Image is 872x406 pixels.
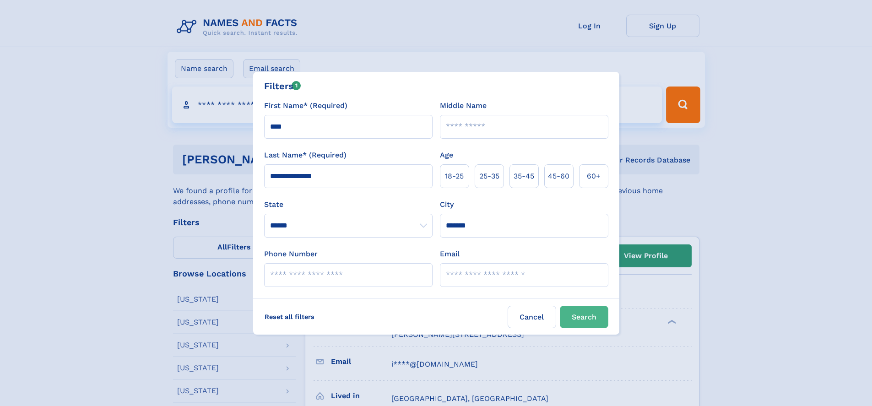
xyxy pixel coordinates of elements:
[264,79,301,93] div: Filters
[514,171,534,182] span: 35‑45
[508,306,556,328] label: Cancel
[479,171,499,182] span: 25‑35
[587,171,601,182] span: 60+
[440,249,460,260] label: Email
[560,306,608,328] button: Search
[440,199,454,210] label: City
[259,306,320,328] label: Reset all filters
[440,100,487,111] label: Middle Name
[440,150,453,161] label: Age
[264,150,347,161] label: Last Name* (Required)
[264,100,347,111] label: First Name* (Required)
[264,249,318,260] label: Phone Number
[264,199,433,210] label: State
[548,171,569,182] span: 45‑60
[445,171,464,182] span: 18‑25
